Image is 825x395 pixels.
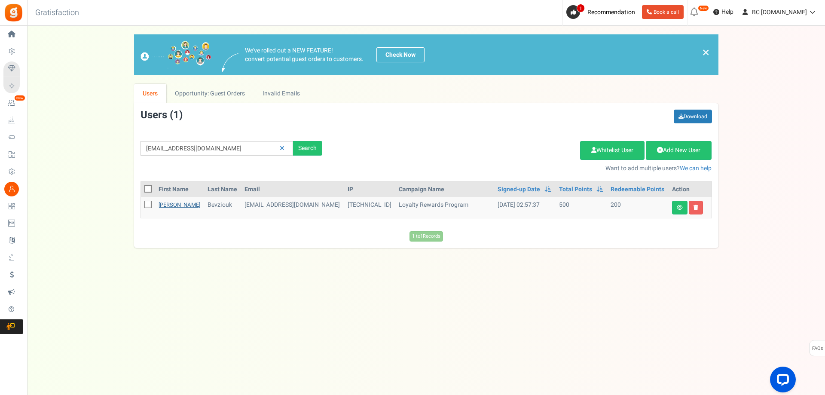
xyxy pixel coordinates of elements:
[395,182,494,197] th: Campaign Name
[710,5,737,19] a: Help
[702,47,710,58] a: ×
[580,141,645,160] a: Whitelist User
[204,197,241,218] td: Bevziouk
[680,164,712,173] a: We can help
[134,84,167,103] a: Users
[646,141,712,160] a: Add New User
[293,141,322,156] div: Search
[245,46,364,64] p: We've rolled out a NEW FEATURE! convert potential guest orders to customers.
[173,107,179,122] span: 1
[275,141,289,156] a: Reset
[222,53,238,72] img: images
[752,8,807,17] span: BC [DOMAIN_NAME]
[611,185,664,194] a: Redeemable Points
[141,41,211,69] img: images
[498,185,540,194] a: Signed-up Date
[395,197,494,218] td: Loyalty Rewards Program
[344,197,395,218] td: [TECHNICAL_ID]
[14,95,25,101] em: New
[587,8,635,17] span: Recommendation
[642,5,684,19] a: Book a call
[4,3,23,22] img: Gratisfaction
[241,197,344,218] td: customer
[141,141,293,156] input: Search by email or name
[254,84,309,103] a: Invalid Emails
[141,110,183,121] h3: Users ( )
[159,201,200,209] a: [PERSON_NAME]
[556,197,607,218] td: 500
[674,110,712,123] a: Download
[166,84,254,103] a: Opportunity: Guest Orders
[204,182,241,197] th: Last Name
[698,5,709,11] em: New
[719,8,733,16] span: Help
[3,96,23,110] a: New
[344,182,395,197] th: IP
[559,185,592,194] a: Total Points
[241,182,344,197] th: Email
[607,197,668,218] td: 200
[812,340,823,357] span: FAQs
[669,182,712,197] th: Action
[155,182,204,197] th: First Name
[677,205,683,210] i: View details
[577,4,585,12] span: 1
[566,5,639,19] a: 1 Recommendation
[694,205,698,210] i: Delete user
[494,197,555,218] td: [DATE] 02:57:37
[26,4,89,21] h3: Gratisfaction
[376,47,425,62] a: Check Now
[335,164,712,173] p: Want to add multiple users?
